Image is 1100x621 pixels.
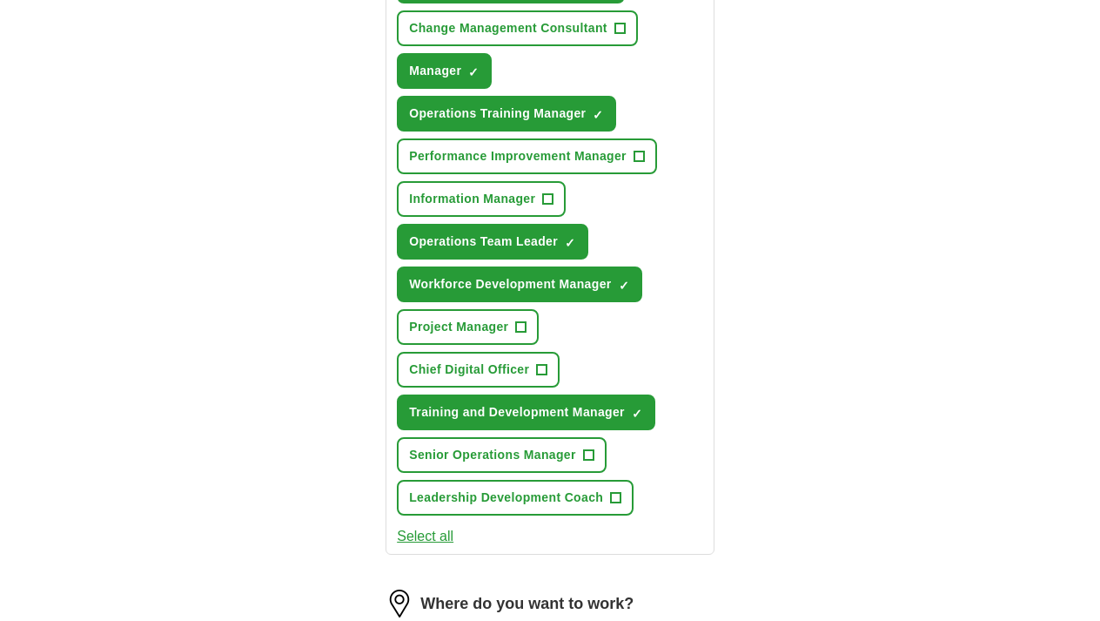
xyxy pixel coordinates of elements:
[409,361,529,379] span: Chief Digital Officer
[397,395,655,430] button: Training and Development Manager✓
[409,275,611,294] span: Workforce Development Manager
[409,105,586,123] span: Operations Training Manager
[420,592,634,616] label: Where do you want to work?
[397,53,492,89] button: Manager✓
[409,489,603,507] span: Leadership Development Coach
[409,190,535,208] span: Information Manager
[397,437,607,473] button: Senior Operations Manager
[397,267,641,302] button: Workforce Development Manager✓
[397,352,560,388] button: Chief Digital Officer
[386,590,413,618] img: location.png
[397,96,616,132] button: Operations Training Manager✓
[409,446,576,464] span: Senior Operations Manager
[397,10,638,46] button: Change Management Consultant
[409,233,558,251] span: Operations Team Leader
[593,108,603,122] span: ✓
[409,19,607,37] span: Change Management Consultant
[632,407,642,421] span: ✓
[397,480,634,516] button: Leadership Development Coach
[397,181,566,217] button: Information Manager
[397,138,657,174] button: Performance Improvement Manager
[409,62,461,80] span: Manager
[409,318,508,336] span: Project Manager
[397,309,539,345] button: Project Manager
[565,236,575,250] span: ✓
[397,224,588,260] button: Operations Team Leader✓
[468,65,479,79] span: ✓
[409,147,627,165] span: Performance Improvement Manager
[397,526,453,547] button: Select all
[619,279,629,293] span: ✓
[409,403,625,422] span: Training and Development Manager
